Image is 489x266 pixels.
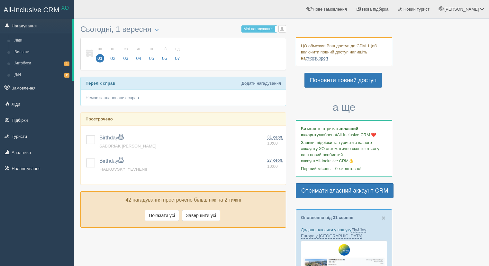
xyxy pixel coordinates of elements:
a: Вильоти [12,46,72,58]
span: 05 [148,54,156,62]
p: Перший місяць – безкоштовно! [301,166,387,172]
h3: Сьогодні, 1 вересня [80,25,286,34]
a: Додати нагадування [241,81,281,86]
a: вт 02 [107,43,119,65]
span: 03 [122,54,130,62]
span: Нове замовлення [313,7,347,12]
span: 10:00 [267,164,278,169]
span: 04 [135,54,143,62]
b: власний аккаунт [301,126,358,137]
a: чт 04 [133,43,145,65]
small: нд [173,46,182,52]
span: 01 [96,54,104,62]
a: SABORIAK [PERSON_NAME] [99,144,156,148]
small: вт [109,46,117,52]
span: 10:00 [267,141,278,146]
a: сб 06 [158,43,171,65]
a: Д/Н2 [12,69,72,81]
small: ср [122,46,130,52]
a: FIALKOVSKYI YEVHENII [99,167,147,172]
p: 42 нагадування прострочено більш ніж на 2 тижні [86,196,281,204]
span: All-Inclusive CRM [4,6,59,14]
span: 07 [173,54,182,62]
a: ср 03 [120,43,132,65]
button: Close [382,214,385,221]
span: 31 серп. [267,135,283,140]
a: Birthday [99,158,123,164]
a: пн 01 [94,43,106,65]
span: 02 [109,54,117,62]
b: Перелік справ [86,81,115,86]
span: 27 серп. [267,158,283,163]
button: Завершити усі [182,210,220,221]
a: Отримати власний аккаунт CRM [296,183,394,198]
a: пт 05 [146,43,158,65]
button: Показати усі [145,210,179,221]
p: Ви можете отримати улюбленої [301,126,387,138]
b: Прострочено [86,117,113,121]
span: All-Inclusive CRM ❤️ [337,132,376,137]
a: Оновлення від 31 серпня [301,215,353,220]
p: Заявки, підбірки та туристи з вашого аккаунту ХО автоматично скопіюються у ваш новий особистий ак... [301,139,387,164]
div: Немає запланованих справ [81,90,286,106]
a: Автобуси1 [12,58,72,69]
a: нд 07 [171,43,182,65]
small: пт [148,46,156,52]
a: Birthday [99,135,123,140]
a: Поновити повний доступ [304,73,382,88]
small: сб [160,46,169,52]
a: 27 серп. 10:00 [267,157,283,169]
span: Нова підбірка [362,7,389,12]
sup: XO [61,5,69,11]
small: пн [96,46,104,52]
span: 06 [160,54,169,62]
div: ЦО обмежив Ваш доступ до СРМ. Щоб включити повний доступ напишіть на [296,37,392,66]
span: × [382,214,385,222]
span: Новий турист [403,7,430,12]
span: 2 [64,73,69,77]
a: Fly&Joy Europe у [GEOGRAPHIC_DATA] [301,227,366,239]
a: @xosupport [305,56,328,61]
p: Додано плюсики у пошуку : [301,227,387,239]
span: All-Inclusive CRM👌 [316,158,354,163]
span: Мої нагадування [243,27,273,31]
a: 31 серп. 10:00 [267,134,283,146]
span: 1 [64,62,69,66]
span: [PERSON_NAME] [444,7,479,12]
h3: а ще [296,102,392,113]
a: Ліди [12,35,72,46]
small: чт [135,46,143,52]
a: All-Inclusive CRM XO [0,0,74,18]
